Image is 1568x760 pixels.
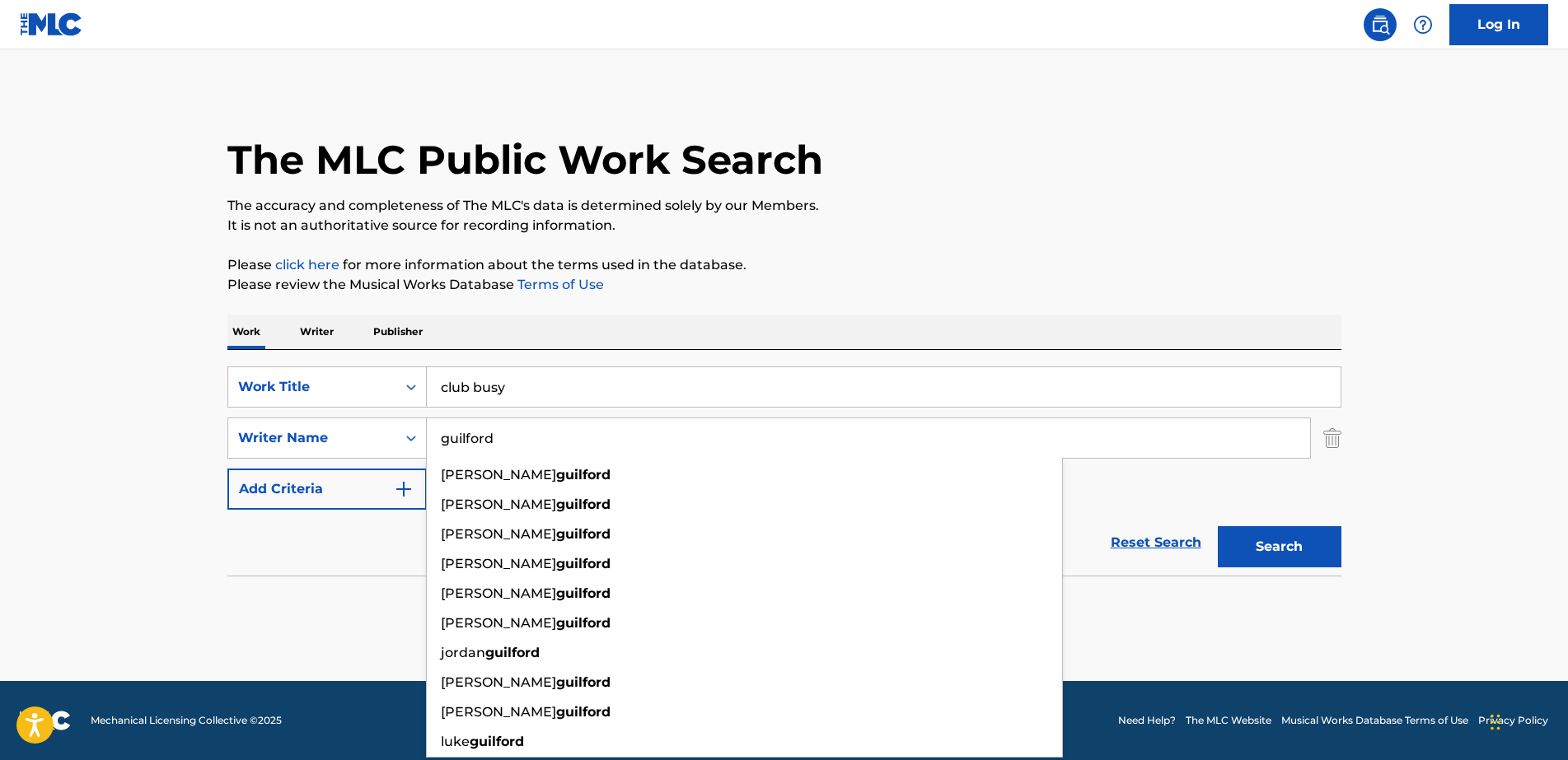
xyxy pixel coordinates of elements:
iframe: Chat Widget [1486,681,1568,760]
div: Work Title [238,377,386,397]
span: [PERSON_NAME] [441,674,556,690]
p: Please for more information about the terms used in the database. [227,255,1341,275]
span: luke [441,734,470,749]
strong: guilford [556,615,611,631]
span: [PERSON_NAME] [441,497,556,512]
button: Add Criteria [227,469,427,510]
button: Search [1218,526,1341,567]
div: Drag [1491,697,1500,747]
a: Reset Search [1102,525,1210,561]
strong: guilford [556,556,611,571]
p: Work [227,315,265,349]
strong: guilford [556,585,611,601]
a: Terms of Use [514,277,604,292]
span: jordan [441,645,485,660]
p: Publisher [368,315,428,349]
strong: guilford [556,467,611,483]
strong: guilford [485,645,540,660]
a: Musical Works Database Terms of Use [1281,713,1468,728]
span: [PERSON_NAME] [441,704,556,720]
a: Privacy Policy [1478,713,1548,728]
span: [PERSON_NAME] [441,526,556,542]
strong: guilford [556,674,611,690]
a: Need Help? [1118,713,1176,728]
div: Writer Name [238,428,386,448]
span: [PERSON_NAME] [441,615,556,631]
span: [PERSON_NAME] [441,467,556,483]
img: help [1413,15,1433,35]
strong: guilford [556,497,611,512]
span: [PERSON_NAME] [441,585,556,601]
form: Search Form [227,366,1341,576]
img: Delete Criterion [1323,417,1341,459]
span: Mechanical Licensing Collective © 2025 [91,713,282,728]
a: click here [275,257,339,273]
a: The MLC Website [1186,713,1271,728]
p: The accuracy and completeness of The MLC's data is determined solely by our Members. [227,196,1341,216]
img: search [1370,15,1390,35]
p: Writer [295,315,339,349]
span: [PERSON_NAME] [441,556,556,571]
strong: guilford [470,734,524,749]
h1: The MLC Public Work Search [227,135,823,184]
a: Log In [1449,4,1548,45]
div: Help [1407,8,1439,41]
strong: guilford [556,704,611,720]
img: logo [20,711,71,730]
strong: guilford [556,526,611,542]
a: Public Search [1364,8,1397,41]
img: MLC Logo [20,12,83,36]
p: Please review the Musical Works Database [227,275,1341,295]
img: 9d2ae6d4665cec9f34b9.svg [394,479,414,499]
p: It is not an authoritative source for recording information. [227,216,1341,235]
